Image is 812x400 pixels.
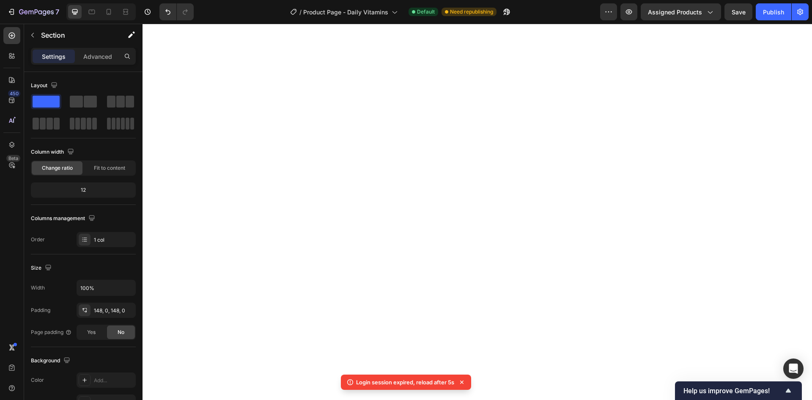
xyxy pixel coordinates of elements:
span: Yes [87,328,96,336]
div: Background [31,355,72,367]
div: 450 [8,90,20,97]
div: Add... [94,377,134,384]
div: Order [31,236,45,243]
p: Advanced [83,52,112,61]
span: / [299,8,302,17]
p: 7 [55,7,59,17]
span: No [118,328,124,336]
div: Layout [31,80,59,91]
div: Publish [763,8,784,17]
p: Settings [42,52,66,61]
span: Help us improve GemPages! [683,387,783,395]
p: Section [41,30,110,40]
p: Login session expired, reload after 5s [356,378,454,386]
span: Fit to content [94,164,125,172]
span: Default [417,8,435,16]
div: 148, 0, 148, 0 [94,307,134,314]
span: Product Page - Daily Vitamins [303,8,388,17]
div: Padding [31,306,50,314]
button: Save [724,3,752,20]
div: Beta [6,155,20,162]
span: Need republishing [450,8,493,16]
div: Columns management [31,213,97,224]
span: Save [732,8,746,16]
button: 7 [3,3,63,20]
button: Show survey - Help us improve GemPages! [683,386,793,396]
div: 12 [33,184,134,196]
div: Undo/Redo [159,3,194,20]
div: Color [31,376,44,384]
div: Page padding [31,328,72,336]
button: Publish [756,3,791,20]
button: Assigned Products [641,3,721,20]
div: Column width [31,146,76,158]
div: 1 col [94,236,134,244]
div: Open Intercom Messenger [783,359,804,379]
div: Width [31,284,45,292]
input: Auto [77,280,135,295]
div: Size [31,262,53,274]
iframe: Design area [143,24,812,400]
span: Change ratio [42,164,73,172]
span: Assigned Products [648,8,702,17]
